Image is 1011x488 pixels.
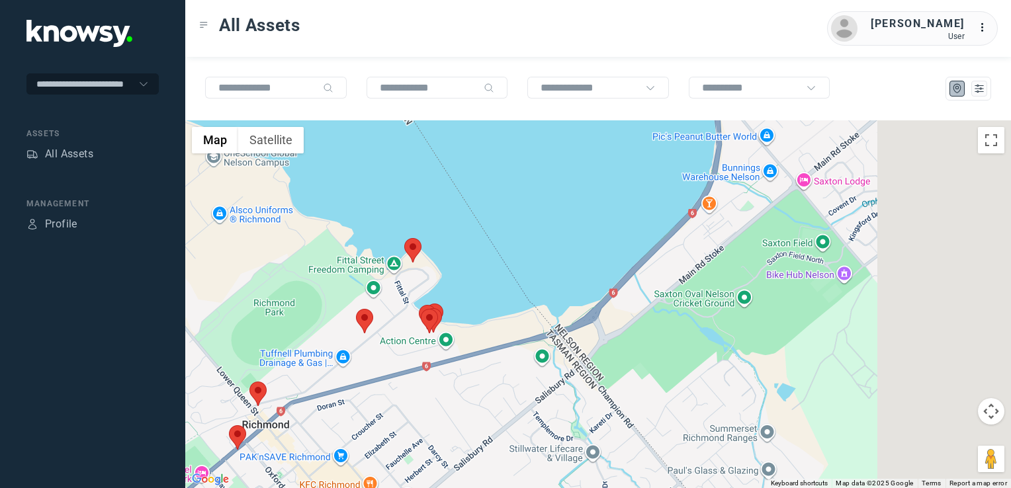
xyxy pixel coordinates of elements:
[484,83,494,93] div: Search
[973,83,985,95] div: List
[26,146,93,162] a: AssetsAll Assets
[978,446,1004,472] button: Drag Pegman onto the map to open Street View
[978,20,994,36] div: :
[192,127,238,153] button: Show street map
[26,216,77,232] a: ProfileProfile
[26,198,159,210] div: Management
[951,83,963,95] div: Map
[978,398,1004,425] button: Map camera controls
[219,13,300,37] span: All Assets
[771,479,828,488] button: Keyboard shortcuts
[26,148,38,160] div: Assets
[45,216,77,232] div: Profile
[189,471,232,488] img: Google
[199,20,208,30] div: Toggle Menu
[979,22,992,32] tspan: ...
[922,479,942,487] a: Terms (opens in new tab)
[978,20,994,38] div: :
[978,127,1004,153] button: Toggle fullscreen view
[26,20,132,47] img: Application Logo
[831,15,857,42] img: avatar.png
[871,16,965,32] div: [PERSON_NAME]
[836,479,913,487] span: Map data ©2025 Google
[238,127,304,153] button: Show satellite imagery
[26,128,159,140] div: Assets
[189,471,232,488] a: Open this area in Google Maps (opens a new window)
[871,32,965,41] div: User
[26,218,38,230] div: Profile
[949,479,1007,487] a: Report a map error
[323,83,333,93] div: Search
[45,146,93,162] div: All Assets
